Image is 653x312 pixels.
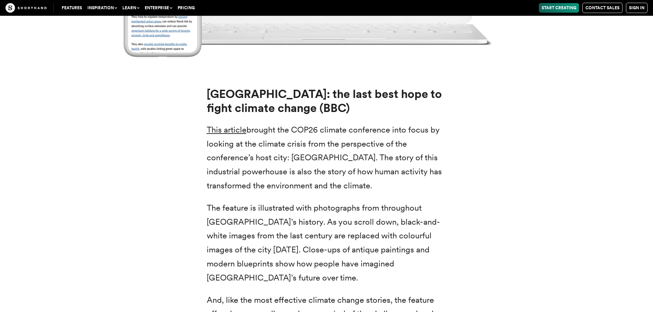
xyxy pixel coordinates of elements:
strong: [GEOGRAPHIC_DATA]: the last best hope to fight climate change (BBC) [207,87,442,114]
p: brought the COP26 climate conference into focus by looking at the climate crisis from the perspec... [207,123,447,193]
a: Contact Sales [582,3,622,13]
button: Enterprise [142,3,175,13]
button: Inspiration [85,3,120,13]
a: This article [207,125,246,135]
a: Sign in [626,3,648,13]
a: Pricing [175,3,197,13]
p: The feature is illustrated with photographs from throughout [GEOGRAPHIC_DATA]’s history. As you s... [207,201,447,285]
a: Start Creating [539,3,579,13]
button: Learn [120,3,142,13]
a: Features [59,3,85,13]
img: The Craft [5,3,47,13]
